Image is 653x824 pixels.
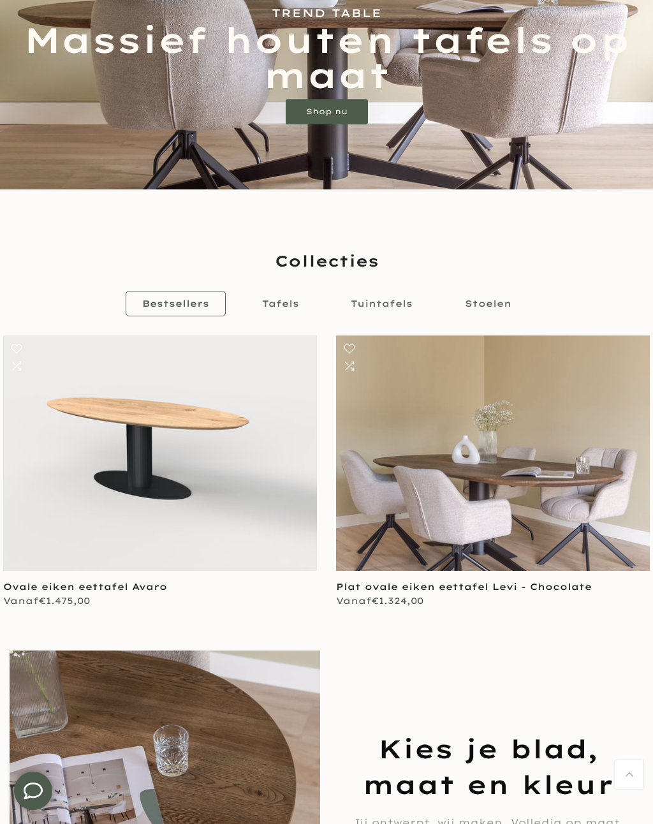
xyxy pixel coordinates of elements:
[286,99,368,124] a: Shop nu
[275,250,379,272] span: Collecties
[615,760,643,789] a: Terug naar boven
[336,581,592,592] a: Plat ovale eiken eettafel Levi - Chocolate
[3,593,317,609] div: €1.475,00
[351,298,413,309] span: Tuintafels
[339,731,637,802] h3: Kies je blad, maat en kleur
[3,595,39,607] span: Vanaf
[262,298,299,309] span: Tafels
[3,581,167,592] a: Ovale eiken eettafel Avaro
[336,595,372,607] span: Vanaf
[246,291,316,316] a: Tafels
[448,291,528,316] a: Stoelen
[142,298,209,309] span: Bestsellers
[336,593,650,609] div: €1.324,00
[1,759,65,823] iframe: toggle-frame
[126,291,226,316] a: Bestsellers
[334,291,429,316] a: Tuintafels
[465,298,511,309] span: Stoelen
